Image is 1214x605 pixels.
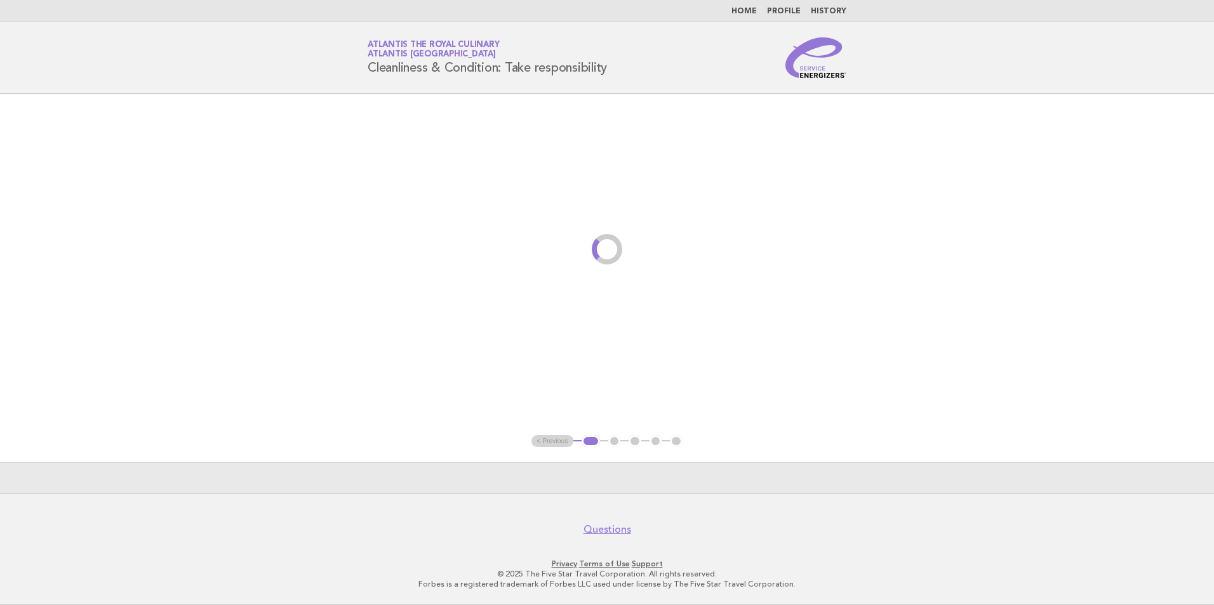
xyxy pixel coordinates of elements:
span: Atlantis [GEOGRAPHIC_DATA] [368,51,496,59]
a: History [811,8,846,15]
a: Profile [767,8,801,15]
a: Privacy [552,559,577,568]
p: Forbes is a registered trademark of Forbes LLC used under license by The Five Star Travel Corpora... [218,579,996,589]
a: Questions [584,523,631,536]
h1: Cleanliness & Condition: Take responsibility [368,41,607,74]
a: Terms of Use [579,559,630,568]
p: · · [218,559,996,569]
a: Home [731,8,757,15]
a: Support [632,559,663,568]
p: © 2025 The Five Star Travel Corporation. All rights reserved. [218,569,996,579]
img: Service Energizers [785,37,846,78]
a: Atlantis the Royal CulinaryAtlantis [GEOGRAPHIC_DATA] [368,41,499,58]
